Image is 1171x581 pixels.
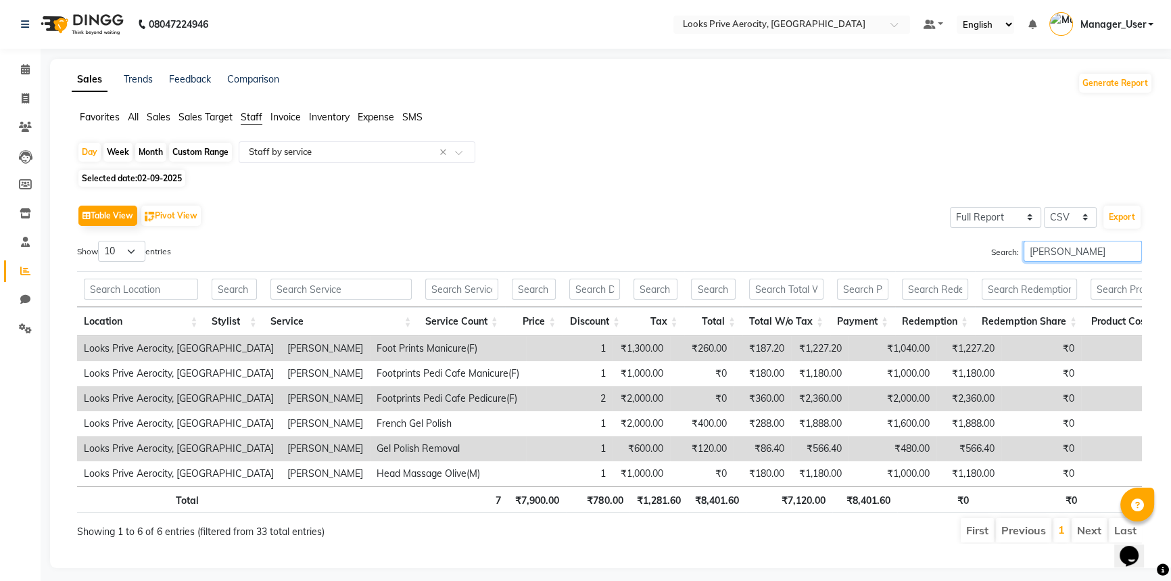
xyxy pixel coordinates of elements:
span: Inventory [309,111,350,123]
td: ₹0 [1001,361,1081,386]
td: [PERSON_NAME] [281,336,370,361]
div: Custom Range [169,143,232,162]
td: ₹180.00 [734,361,791,386]
select: Showentries [98,241,145,262]
td: Looks Prive Aerocity, [GEOGRAPHIC_DATA] [77,411,281,436]
div: Week [103,143,133,162]
th: Service: activate to sort column ascending [264,307,419,336]
td: ₹0 [1001,386,1081,411]
td: [PERSON_NAME] [281,361,370,386]
th: 7 [421,486,508,513]
td: ₹480.00 [849,436,936,461]
td: ₹0 [1001,411,1081,436]
th: ₹0 [976,486,1084,513]
th: Total W/o Tax: activate to sort column ascending [742,307,830,336]
td: [PERSON_NAME] [281,461,370,486]
th: Tax: activate to sort column ascending [627,307,684,336]
span: Invoice [270,111,301,123]
button: Pivot View [141,206,201,226]
button: Table View [78,206,137,226]
td: ₹187.20 [734,336,791,361]
div: Showing 1 to 6 of 6 entries (filtered from 33 total entries) [77,517,509,539]
img: pivot.png [145,212,155,222]
a: Trends [124,73,153,85]
td: ₹86.40 [734,436,791,461]
td: ₹1,000.00 [849,361,936,386]
td: Looks Prive Aerocity, [GEOGRAPHIC_DATA] [77,461,281,486]
span: Favorites [80,111,120,123]
td: ₹1,227.20 [936,336,1001,361]
span: Clear all [439,145,451,160]
td: Footprints Pedi Cafe Pedicure(F) [370,386,526,411]
b: 08047224946 [149,5,208,43]
td: ₹1,000.00 [613,361,670,386]
iframe: chat widget [1114,527,1157,567]
input: Search Discount [569,279,620,300]
th: ₹8,401.60 [688,486,746,513]
td: ₹2,000.00 [613,386,670,411]
td: ₹2,360.00 [791,386,849,411]
td: ₹400.00 [670,411,734,436]
label: Search: [991,241,1142,262]
td: ₹1,180.00 [791,461,849,486]
td: Looks Prive Aerocity, [GEOGRAPHIC_DATA] [77,361,281,386]
td: 1 [526,461,613,486]
input: Search Service Count [425,279,498,300]
th: Location: activate to sort column ascending [77,307,205,336]
td: 1 [526,436,613,461]
span: Manager_User [1080,18,1145,32]
input: Search Total W/o Tax [749,279,823,300]
td: 1 [526,411,613,436]
span: Sales [147,111,170,123]
input: Search Price [512,279,556,300]
td: ₹1,180.00 [791,361,849,386]
img: logo [34,5,127,43]
span: Expense [358,111,394,123]
input: Search Service [270,279,412,300]
td: ₹1,600.00 [849,411,936,436]
td: ₹0 [670,461,734,486]
td: Looks Prive Aerocity, [GEOGRAPHIC_DATA] [77,336,281,361]
td: ₹180.00 [734,461,791,486]
td: ₹2,000.00 [613,411,670,436]
th: Product Cost: activate to sort column ascending [1084,307,1166,336]
span: Selected date: [78,170,185,187]
td: Looks Prive Aerocity, [GEOGRAPHIC_DATA] [77,386,281,411]
td: ₹1,888.00 [936,411,1001,436]
th: ₹7,900.00 [508,486,566,513]
td: ₹1,040.00 [849,336,936,361]
input: Search Redemption Share [982,279,1077,300]
td: ₹600.00 [613,436,670,461]
td: 1 [526,336,613,361]
a: Feedback [169,73,211,85]
span: SMS [402,111,423,123]
a: Comparison [227,73,279,85]
th: Price: activate to sort column ascending [505,307,563,336]
td: ₹260.00 [670,336,734,361]
td: ₹566.40 [791,436,849,461]
td: 1 [526,361,613,386]
td: 2 [526,386,613,411]
span: Sales Target [178,111,233,123]
td: ₹2,000.00 [849,386,936,411]
td: ₹1,180.00 [936,361,1001,386]
td: ₹1,888.00 [791,411,849,436]
input: Search Product Cost [1091,279,1160,300]
th: ₹0 [897,486,976,513]
input: Search Payment [837,279,888,300]
div: Month [135,143,166,162]
td: ₹360.00 [734,386,791,411]
td: ₹2,360.00 [936,386,1001,411]
td: ₹1,180.00 [936,461,1001,486]
input: Search Redemption [902,279,968,300]
td: Head Massage Olive(M) [370,461,526,486]
th: Redemption: activate to sort column ascending [895,307,975,336]
img: Manager_User [1049,12,1073,36]
span: 02-09-2025 [137,173,182,183]
td: ₹0 [670,386,734,411]
th: ₹8,401.60 [832,486,897,513]
td: [PERSON_NAME] [281,411,370,436]
td: Looks Prive Aerocity, [GEOGRAPHIC_DATA] [77,436,281,461]
th: Payment: activate to sort column ascending [830,307,895,336]
td: Footprints Pedi Cafe Manicure(F) [370,361,526,386]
